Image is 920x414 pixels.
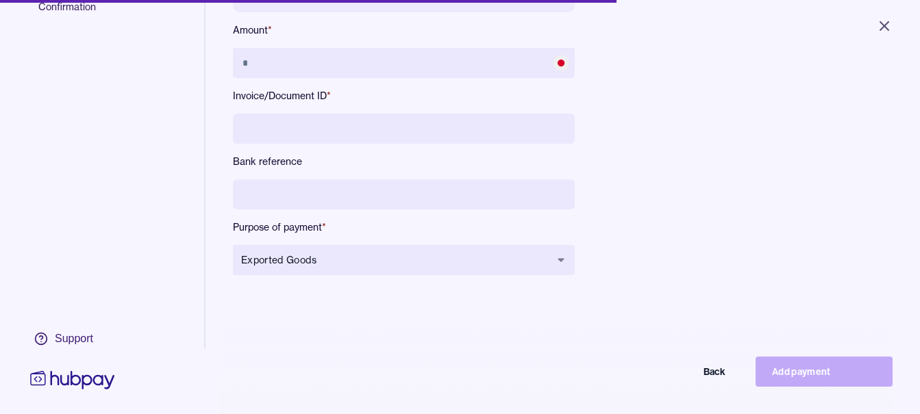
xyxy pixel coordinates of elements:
[860,11,909,41] button: Close
[605,357,742,387] button: Back
[27,324,118,353] a: Support
[55,331,93,346] div: Support
[233,89,575,103] label: Invoice/Document ID
[233,23,575,37] label: Amount
[241,253,550,267] span: Exported Goods
[233,220,575,234] label: Purpose of payment
[233,155,575,168] label: Bank reference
